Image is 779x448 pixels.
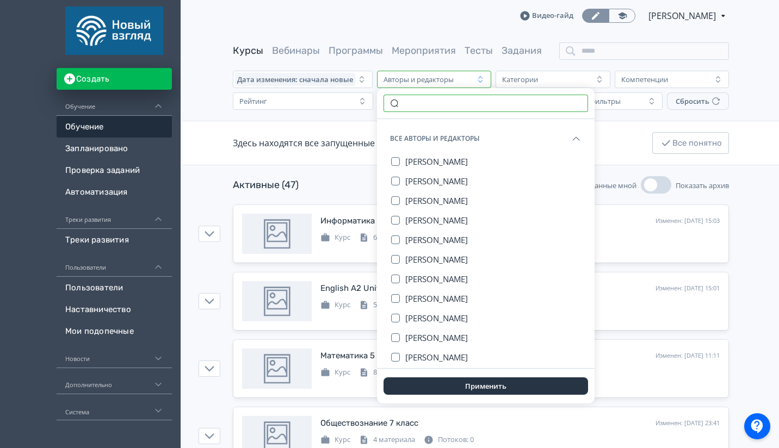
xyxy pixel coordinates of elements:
a: Наставничество [57,298,172,320]
div: Новости [57,342,172,368]
span: [PERSON_NAME] [405,273,468,284]
button: Компетенции [615,71,729,88]
button: [PERSON_NAME] [405,289,582,308]
div: Математика 5 класс [320,350,399,362]
button: Все понятно [652,132,729,154]
div: Изменен: [DATE] 15:01 [656,284,720,293]
div: 8 материалов [359,367,419,378]
a: Автоматизация [57,181,172,203]
span: [PERSON_NAME] [405,195,468,206]
div: English A2 Unit1 [320,282,383,295]
span: Показать архив [676,181,729,190]
button: Дата изменения: сначала новые [233,71,373,88]
div: Изменен: [DATE] 15:03 [656,216,720,226]
a: Задания [502,45,542,57]
span: [PERSON_NAME] [405,215,468,226]
a: Мероприятия [392,45,456,57]
a: Курсы [233,45,263,57]
button: [PERSON_NAME] [405,171,582,191]
span: [PERSON_NAME] [405,234,468,245]
span: [PERSON_NAME] [405,156,468,167]
a: Мои подопечные [57,320,172,342]
a: Вебинары [272,45,320,57]
span: Все авторы и редакторы [390,130,480,147]
span: [PERSON_NAME] [405,254,468,265]
button: [PERSON_NAME] [405,367,582,387]
a: Пользователи [57,277,172,298]
span: [PERSON_NAME] [405,176,468,186]
div: Рейтинг [239,97,267,105]
div: Изменен: [DATE] 11:11 [656,351,720,360]
div: Система [57,394,172,420]
div: Авторы и редакторы [384,75,454,84]
div: 4 материала [359,434,415,445]
button: [PERSON_NAME] [405,250,582,269]
button: Сбросить [667,92,729,110]
a: Обучение [57,116,172,138]
div: 5 материалов [359,300,419,310]
a: Проверка заданий [57,159,172,181]
span: [PERSON_NAME] [405,293,468,304]
button: [PERSON_NAME] [405,152,582,171]
a: Переключиться в режим ученика [609,9,635,23]
div: Курс [320,367,350,378]
button: Рейтинг [233,92,373,110]
div: Дополнительно [57,368,172,394]
button: [PERSON_NAME] [405,308,582,328]
div: Потоков: 0 [424,434,474,445]
a: Тесты [465,45,493,57]
div: Здесь находятся все запущенные и активные мероприятия на текущий момент [233,136,572,150]
a: Видео-гайд [520,10,573,21]
div: Категории [502,75,538,84]
button: Создать [57,68,172,90]
div: Изменен: [DATE] 23:41 [656,419,720,428]
span: [PERSON_NAME] [405,332,468,343]
div: Курс [320,434,350,445]
a: Запланировано [57,138,172,159]
div: Компетенции [621,75,668,84]
button: [PERSON_NAME] [405,191,582,210]
button: Применить [384,377,588,395]
div: 6 материалов [359,232,419,243]
span: [PERSON_NAME] [405,352,468,363]
button: Категории [496,71,610,88]
div: Треки развития [57,203,172,229]
div: Информатика 7 класс [320,215,406,227]
div: Активные (47) [233,178,299,192]
div: Курс [320,232,350,243]
span: Григорий Волчков [648,9,718,22]
span: Дата изменения: сначала новые [237,75,353,84]
a: Треки развития [57,229,172,251]
div: Курс [320,300,350,310]
button: Все авторы и редакторы [384,126,588,152]
button: [PERSON_NAME] [405,230,582,250]
button: [PERSON_NAME] [405,210,582,230]
img: https://files.teachbase.ru/system/account/58660/logo/medium-06d2db31b665f80610edcfcd78931e19.png [65,7,163,55]
button: [PERSON_NAME] [405,347,582,367]
div: Пользователи [57,251,172,277]
button: Авторы и редакторы [377,71,491,88]
div: Обществознание 7 класс [320,417,418,430]
button: [PERSON_NAME] [405,269,582,289]
a: Программы [329,45,383,57]
span: [PERSON_NAME] [405,313,468,323]
button: [PERSON_NAME] [405,328,582,347]
div: Обучение [57,90,172,116]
